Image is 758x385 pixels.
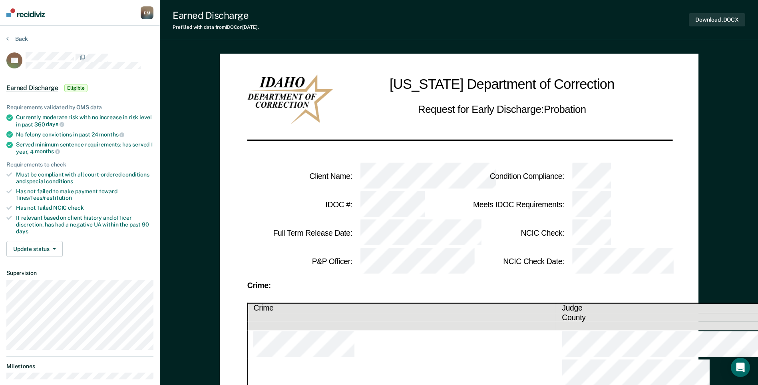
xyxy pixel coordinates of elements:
span: check [68,205,84,211]
h1: [US_STATE] Department of Correction [390,74,615,95]
td: NCIC Check Date : [459,247,565,276]
div: Open Intercom Messenger [731,358,750,377]
td: Meets IDOC Requirements : [459,190,565,219]
span: months [99,131,124,138]
img: Recidiviz [6,8,45,17]
div: Requirements to check [6,161,153,168]
button: PM [141,6,153,19]
div: Requirements validated by OMS data [6,104,153,111]
div: Has not failed NCIC [16,205,153,211]
button: Back [6,35,28,42]
td: P&P Officer : [247,247,353,276]
button: Update status [6,241,63,257]
div: Currently moderate risk with no increase in risk level in past 360 [16,114,153,128]
td: Full Term Release Date : [247,219,353,247]
span: Earned Discharge [6,84,58,92]
div: Crime: [247,283,671,289]
td: NCIC Check : [459,219,565,247]
dt: Supervision [6,270,153,277]
div: No felony convictions in past 24 [16,131,153,138]
div: Prefilled with data from IDOC on [DATE] . [173,24,259,30]
td: IDOC # : [247,190,353,219]
span: fines/fees/restitution [16,195,72,201]
div: Earned Discharge [173,10,259,21]
div: If relevant based on client history and officer discretion, has had a negative UA within the past 90 [16,215,153,235]
span: days [46,121,64,127]
span: days [16,228,28,235]
td: Condition Compliance : [459,162,565,190]
span: conditions [46,178,73,184]
span: Eligible [64,84,87,92]
div: Must be compliant with all court-ordered conditions and special [16,171,153,185]
span: months [35,148,60,154]
td: Client Name : [247,162,353,190]
img: IDOC Logo [247,74,333,124]
div: Served minimum sentence requirements: has served 1 year, 4 [16,141,153,155]
button: Download .DOCX [689,13,745,26]
h2: Request for Early Discharge: Probation [418,102,586,117]
th: Crime [247,304,556,313]
div: Has not failed to make payment toward [16,188,153,202]
dt: Milestones [6,363,153,370]
div: P M [141,6,153,19]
